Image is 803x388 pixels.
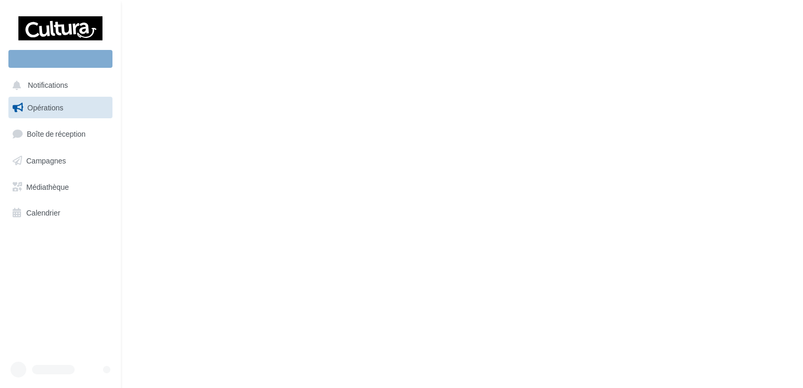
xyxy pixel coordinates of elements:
div: Nouvelle campagne [8,50,112,68]
span: Calendrier [26,208,60,217]
a: Médiathèque [6,176,115,198]
span: Opérations [27,103,63,112]
span: Médiathèque [26,182,69,191]
a: Opérations [6,97,115,119]
span: Notifications [28,81,68,90]
span: Boîte de réception [27,129,86,138]
a: Campagnes [6,150,115,172]
span: Campagnes [26,156,66,165]
a: Calendrier [6,202,115,224]
a: Boîte de réception [6,122,115,145]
